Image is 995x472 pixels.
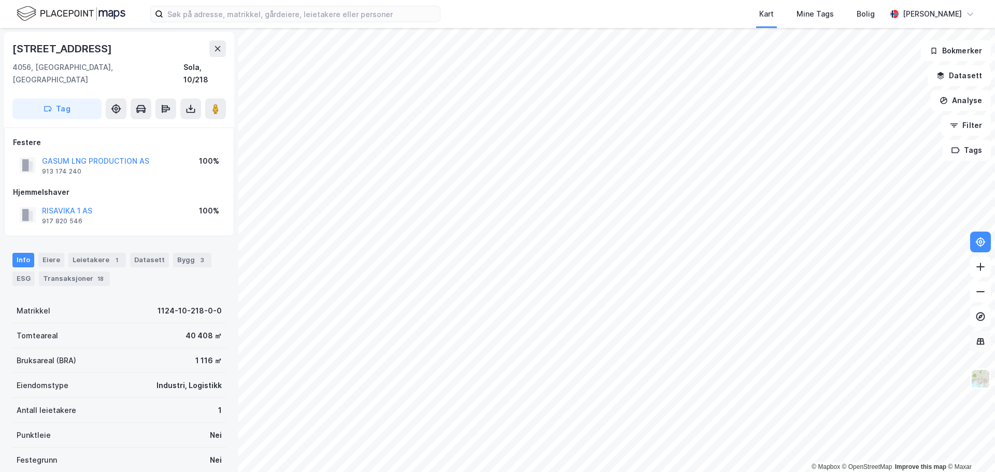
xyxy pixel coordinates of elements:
div: Leietakere [68,253,126,267]
button: Datasett [928,65,991,86]
div: Eiendomstype [17,379,68,392]
div: Kontrollprogram for chat [943,422,995,472]
div: 40 408 ㎡ [186,330,222,342]
div: Tomteareal [17,330,58,342]
div: Festegrunn [17,454,57,466]
div: Nei [210,454,222,466]
input: Søk på adresse, matrikkel, gårdeiere, leietakere eller personer [163,6,440,22]
div: ESG [12,271,35,286]
div: Mine Tags [797,8,834,20]
a: Improve this map [895,463,946,470]
div: 3 [197,255,207,265]
div: Bygg [173,253,211,267]
button: Filter [941,115,991,136]
div: 100% [199,155,219,167]
iframe: Chat Widget [943,422,995,472]
div: 4056, [GEOGRAPHIC_DATA], [GEOGRAPHIC_DATA] [12,61,183,86]
img: Z [971,369,990,389]
div: Transaksjoner [39,271,110,286]
div: Hjemmelshaver [13,186,225,198]
button: Tag [12,98,102,119]
div: Sola, 10/218 [183,61,226,86]
div: 1124-10-218-0-0 [158,305,222,317]
div: Antall leietakere [17,404,76,417]
div: Industri, Logistikk [157,379,222,392]
div: Bruksareal (BRA) [17,354,76,367]
img: logo.f888ab2527a4732fd821a326f86c7f29.svg [17,5,125,23]
div: Punktleie [17,429,51,441]
div: Kart [759,8,774,20]
div: [STREET_ADDRESS] [12,40,114,57]
div: [PERSON_NAME] [903,8,962,20]
div: 1 [218,404,222,417]
button: Bokmerker [921,40,991,61]
div: Datasett [130,253,169,267]
div: Eiere [38,253,64,267]
div: 1 116 ㎡ [195,354,222,367]
button: Analyse [931,90,991,111]
div: 913 174 240 [42,167,81,176]
a: OpenStreetMap [842,463,892,470]
div: Festere [13,136,225,149]
div: 100% [199,205,219,217]
div: 18 [95,274,106,284]
button: Tags [943,140,991,161]
a: Mapbox [812,463,840,470]
div: 917 820 546 [42,217,82,225]
div: Info [12,253,34,267]
div: Bolig [857,8,875,20]
div: Matrikkel [17,305,50,317]
div: Nei [210,429,222,441]
div: 1 [111,255,122,265]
